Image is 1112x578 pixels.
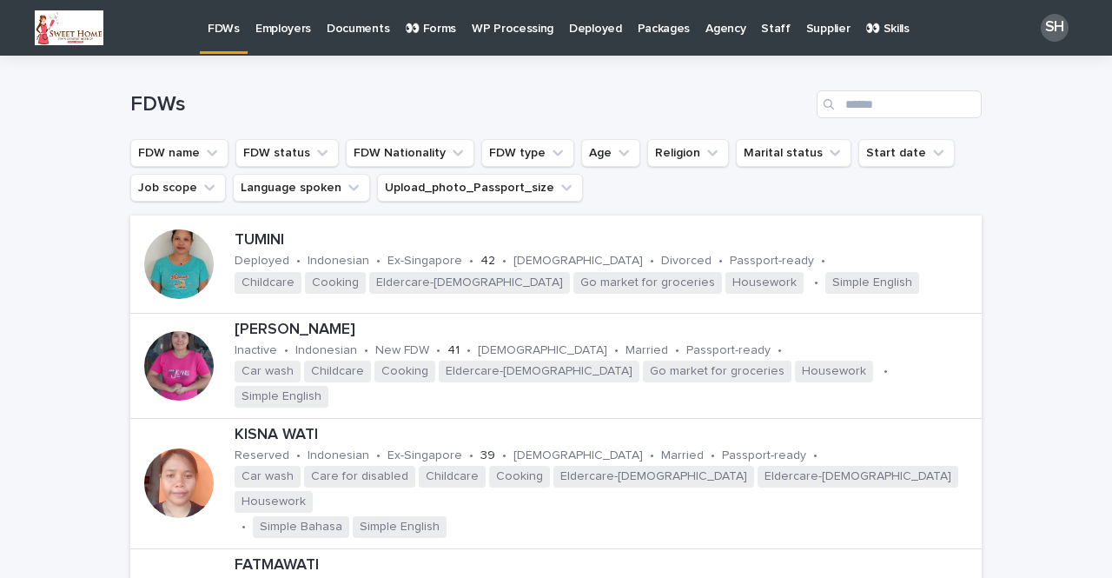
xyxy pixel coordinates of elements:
[374,361,435,382] span: Cooking
[650,448,654,463] p: •
[235,254,289,269] p: Deployed
[353,516,447,538] span: Simple English
[235,361,301,382] span: Car wash
[130,139,228,167] button: FDW name
[130,419,982,549] a: KISNA WATIReserved•Indonesian•Ex-Singapore•39•[DEMOGRAPHIC_DATA]•Married•Passport-ready•Car washC...
[387,448,462,463] p: Ex-Singapore
[858,139,955,167] button: Start date
[884,364,888,379] p: •
[364,343,368,358] p: •
[581,139,640,167] button: Age
[253,516,349,538] span: Simple Bahasa
[308,448,369,463] p: Indonesian
[1041,14,1069,42] div: SH
[308,254,369,269] p: Indonesian
[813,448,817,463] p: •
[284,343,288,358] p: •
[513,254,643,269] p: [DEMOGRAPHIC_DATA]
[436,343,440,358] p: •
[130,314,982,419] a: [PERSON_NAME]Inactive•Indonesian•New FDW•41•[DEMOGRAPHIC_DATA]•Married•Passport-ready•Car washChi...
[130,216,982,314] a: TUMINIDeployed•Indonesian•Ex-Singapore•42•[DEMOGRAPHIC_DATA]•Divorced•Passport-ready•ChildcareCoo...
[661,254,712,269] p: Divorced
[825,272,919,294] span: Simple English
[439,361,639,382] span: Eldercare-[DEMOGRAPHIC_DATA]
[295,343,357,358] p: Indonesian
[650,254,654,269] p: •
[377,174,583,202] button: Upload_photo_Passport_size
[467,343,471,358] p: •
[722,448,806,463] p: Passport-ready
[675,343,679,358] p: •
[305,272,366,294] span: Cooking
[647,139,729,167] button: Religion
[419,466,486,488] span: Childcare
[469,254,473,269] p: •
[643,361,791,382] span: Go market for groceries
[235,426,975,445] p: KISNA WATI
[614,343,619,358] p: •
[718,254,723,269] p: •
[130,92,810,117] h1: FDWs
[817,90,982,118] input: Search
[478,343,607,358] p: [DEMOGRAPHIC_DATA]
[778,343,782,358] p: •
[758,466,958,488] span: Eldercare-[DEMOGRAPHIC_DATA]
[304,361,371,382] span: Childcare
[235,448,289,463] p: Reserved
[625,343,668,358] p: Married
[296,254,301,269] p: •
[235,466,301,488] span: Car wash
[235,491,313,513] span: Housework
[242,520,246,535] p: •
[369,272,570,294] span: Eldercare-[DEMOGRAPHIC_DATA]
[376,254,381,269] p: •
[502,448,506,463] p: •
[661,448,704,463] p: Married
[235,343,277,358] p: Inactive
[489,466,550,488] span: Cooking
[469,448,473,463] p: •
[235,556,975,575] p: FATMAWATI
[573,272,722,294] span: Go market for groceries
[304,466,415,488] span: Care for disabled
[346,139,474,167] button: FDW Nationality
[736,139,851,167] button: Marital status
[235,386,328,408] span: Simple English
[481,139,574,167] button: FDW type
[235,321,975,340] p: [PERSON_NAME]
[686,343,771,358] p: Passport-ready
[296,448,301,463] p: •
[235,231,975,250] p: TUMINI
[233,174,370,202] button: Language spoken
[235,139,339,167] button: FDW status
[814,276,818,290] p: •
[375,343,429,358] p: New FDW
[480,254,495,269] p: 42
[376,448,381,463] p: •
[35,10,103,45] img: kyJcM8XzGZsULEXS3SRKWvZ_-ytTilfUnDobhQcFBNQ
[821,254,825,269] p: •
[795,361,873,382] span: Housework
[130,174,226,202] button: Job scope
[725,272,804,294] span: Housework
[447,343,460,358] p: 41
[513,448,643,463] p: [DEMOGRAPHIC_DATA]
[235,272,301,294] span: Childcare
[711,448,715,463] p: •
[480,448,495,463] p: 39
[387,254,462,269] p: Ex-Singapore
[502,254,506,269] p: •
[553,466,754,488] span: Eldercare-[DEMOGRAPHIC_DATA]
[730,254,814,269] p: Passport-ready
